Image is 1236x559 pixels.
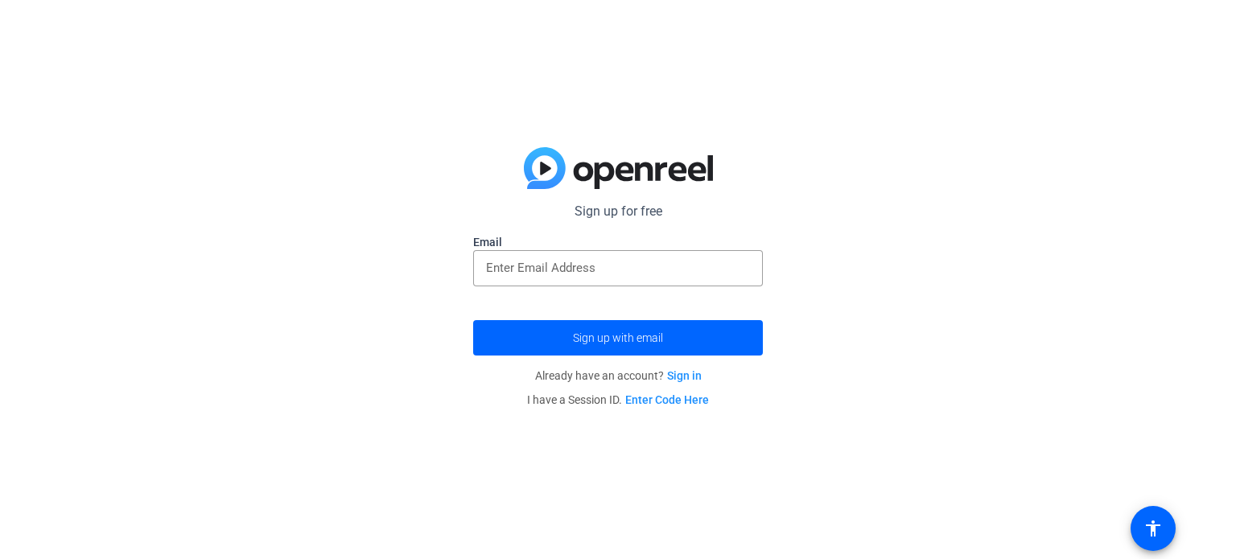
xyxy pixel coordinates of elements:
[473,320,763,356] button: Sign up with email
[535,369,702,382] span: Already have an account?
[625,393,709,406] a: Enter Code Here
[486,258,750,277] input: Enter Email Address
[527,393,709,406] span: I have a Session ID.
[473,234,763,250] label: Email
[1143,519,1163,538] mat-icon: accessibility
[473,202,763,221] p: Sign up for free
[524,147,713,189] img: blue-gradient.svg
[667,369,702,382] a: Sign in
